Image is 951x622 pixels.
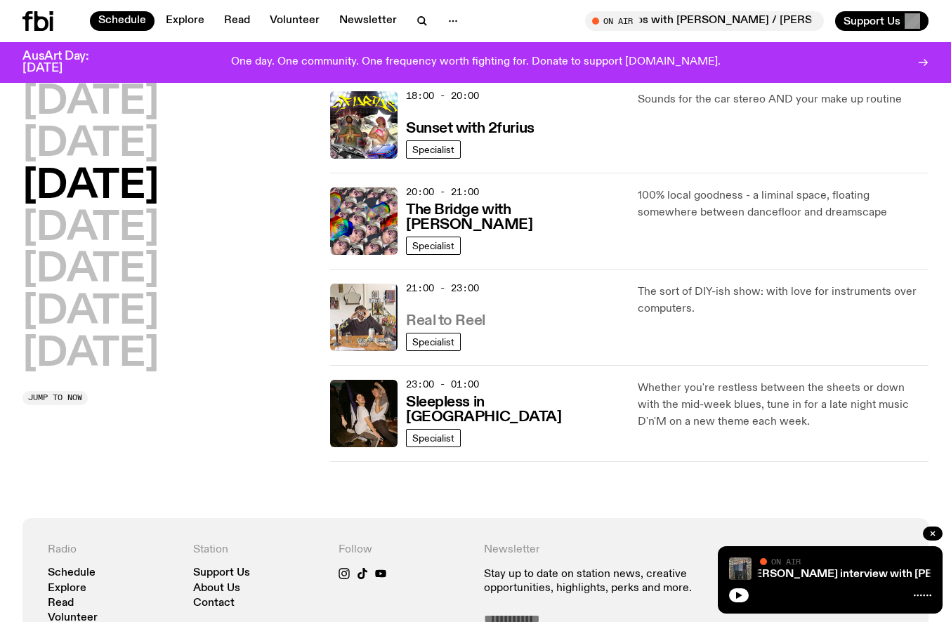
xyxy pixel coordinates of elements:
[22,335,159,374] button: [DATE]
[406,200,621,232] a: The Bridge with [PERSON_NAME]
[157,11,213,31] a: Explore
[406,314,485,329] h3: Real to Reel
[193,583,240,594] a: About Us
[216,11,258,31] a: Read
[330,91,398,159] img: In the style of cheesy 2000s hip hop mixtapes - Mateo on the left has his hands clapsed in prayer...
[484,543,758,557] h4: Newsletter
[193,568,250,578] a: Support Us
[835,11,929,31] button: Support Us
[193,543,322,557] h4: Station
[22,293,159,332] button: [DATE]
[22,251,159,290] button: [DATE]
[638,380,929,430] p: Whether you're restless between the sheets or down with the mid-week blues, tune in for a late ni...
[48,543,176,557] h4: Radio
[90,11,155,31] a: Schedule
[22,83,159,122] button: [DATE]
[330,380,398,447] img: Marcus Whale is on the left, bent to his knees and arching back with a gleeful look his face He i...
[638,91,929,108] p: Sounds for the car stereo AND your make up routine
[406,392,621,425] a: Sleepless in [GEOGRAPHIC_DATA]
[406,311,485,329] a: Real to Reel
[48,568,96,578] a: Schedule
[406,237,461,255] a: Specialist
[231,56,721,69] p: One day. One community. One frequency worth fighting for. Donate to support [DOMAIN_NAME].
[484,568,758,595] p: Stay up to date on station news, creative opportunities, highlights, perks and more.
[406,282,479,295] span: 21:00 - 23:00
[339,543,467,557] h4: Follow
[406,121,534,136] h3: Sunset with 2furius
[22,51,112,74] h3: AusArt Day: [DATE]
[771,557,801,566] span: On Air
[28,394,82,402] span: Jump to now
[22,167,159,206] button: [DATE]
[412,144,454,154] span: Specialist
[406,119,534,136] a: Sunset with 2furius
[412,432,454,443] span: Specialist
[193,598,235,609] a: Contact
[585,11,824,31] button: On Air[DATE] Arvos with [PERSON_NAME] / [PERSON_NAME] interview with [PERSON_NAME]
[412,240,454,251] span: Specialist
[844,15,900,27] span: Support Us
[330,284,398,351] img: Jasper Craig Adams holds a vintage camera to his eye, obscuring his face. He is wearing a grey ju...
[406,89,479,102] span: 18:00 - 20:00
[22,209,159,249] button: [DATE]
[406,429,461,447] a: Specialist
[48,598,74,609] a: Read
[22,125,159,164] button: [DATE]
[261,11,328,31] a: Volunteer
[406,203,621,232] h3: The Bridge with [PERSON_NAME]
[406,140,461,159] a: Specialist
[638,284,929,317] p: The sort of DIY-ish show: with love for instruments over computers.
[48,583,86,594] a: Explore
[406,378,479,391] span: 23:00 - 01:00
[638,187,929,221] p: 100% local goodness - a liminal space, floating somewhere between dancefloor and dreamscape
[406,395,621,425] h3: Sleepless in [GEOGRAPHIC_DATA]
[331,11,405,31] a: Newsletter
[412,336,454,347] span: Specialist
[22,391,88,405] button: Jump to now
[406,185,479,199] span: 20:00 - 21:00
[406,333,461,351] a: Specialist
